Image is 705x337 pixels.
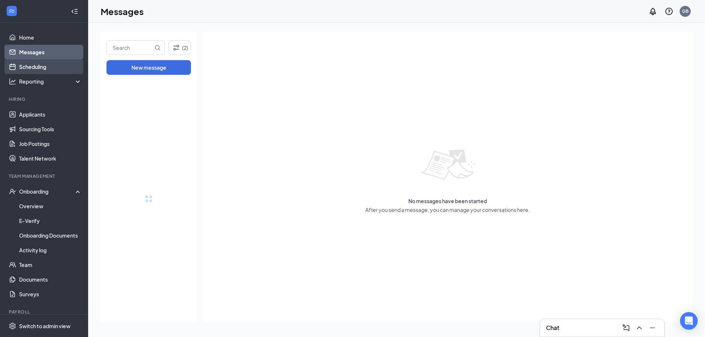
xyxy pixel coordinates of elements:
div: GB [682,8,688,14]
a: Home [19,30,82,45]
a: E-Verify [19,213,82,228]
button: Minimize [647,322,658,334]
div: Open Intercom Messenger [680,312,698,330]
a: Team [19,257,82,272]
a: Documents [19,272,82,287]
button: New message [106,60,191,75]
button: Filter (2) [169,40,191,55]
a: Onboarding Documents [19,228,82,243]
svg: ChevronUp [635,323,644,332]
svg: Settings [9,322,16,330]
div: Payroll [9,309,80,315]
h1: Messages [101,5,144,18]
button: ComposeMessage [620,322,632,334]
span: No messages have been started [408,197,487,205]
div: Reporting [19,78,82,85]
svg: UserCheck [9,188,16,195]
a: Scheduling [19,59,82,74]
svg: Filter [172,43,181,52]
span: After you send a message, you can manage your conversations here. [365,206,530,213]
svg: MagnifyingGlass [155,45,160,51]
svg: WorkstreamLogo [8,7,15,15]
svg: Minimize [648,323,657,332]
button: ChevronUp [633,322,645,334]
a: Job Postings [19,136,82,151]
a: Talent Network [19,151,82,166]
div: Switch to admin view [19,322,70,330]
svg: Notifications [648,7,657,16]
div: Team Management [9,173,80,179]
a: Applicants [19,107,82,122]
a: Overview [19,199,82,213]
svg: Collapse [71,8,78,15]
a: Surveys [19,287,82,301]
svg: Analysis [9,78,16,85]
div: Onboarding [19,188,76,195]
input: Search [107,41,153,55]
h3: Chat [546,324,559,332]
a: Activity log [19,243,82,257]
svg: ComposeMessage [622,323,630,332]
a: Messages [19,45,82,59]
div: Hiring [9,96,80,102]
svg: QuestionInfo [665,7,673,16]
a: Sourcing Tools [19,122,82,136]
